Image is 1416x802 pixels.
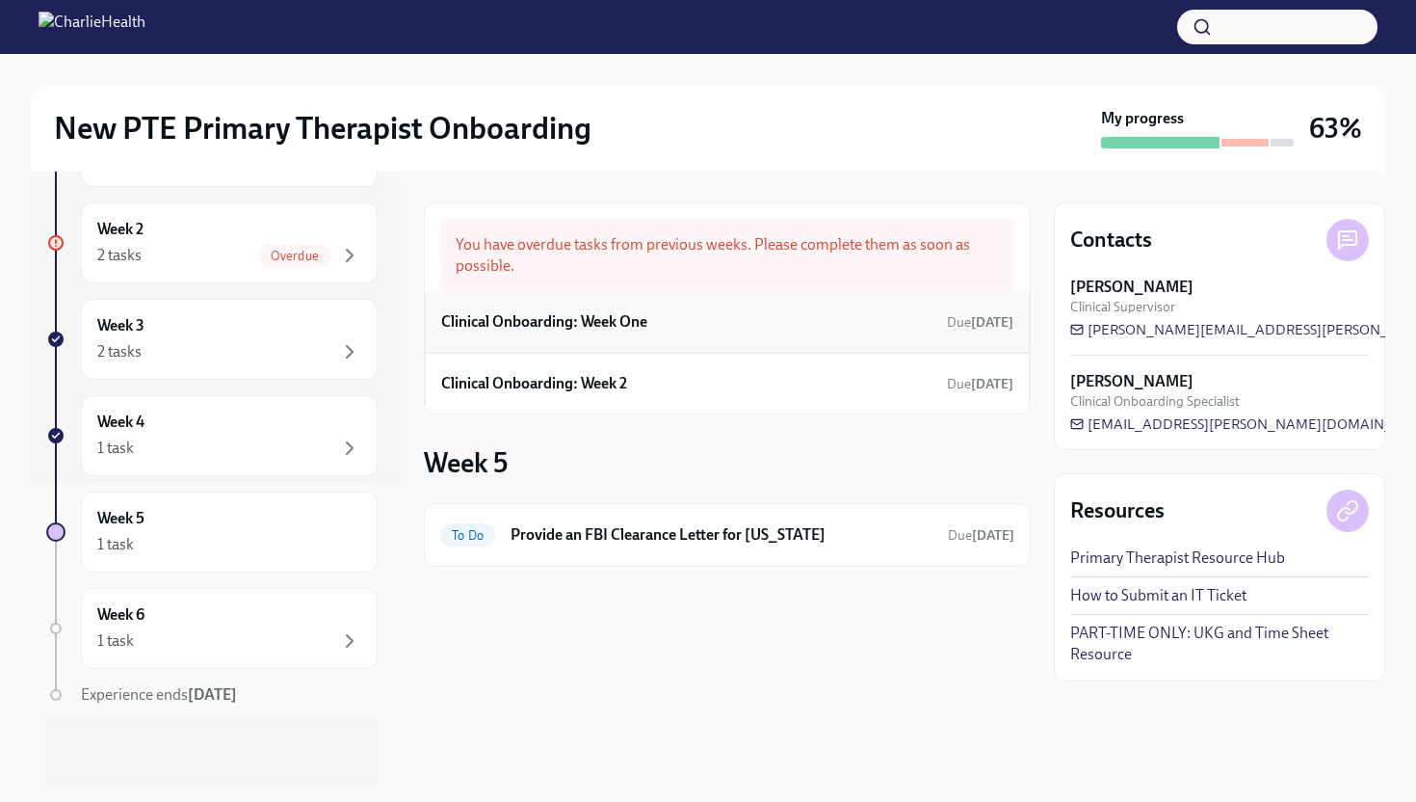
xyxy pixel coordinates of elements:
span: Due [948,527,1014,544]
span: Experience ends [81,685,237,704]
h3: 63% [1309,111,1362,146]
span: September 20th, 2025 08:00 [947,313,1013,332]
a: How to Submit an IT Ticket [1070,585,1246,606]
a: PART-TIME ONLY: UKG and Time Sheet Resource [1070,623,1369,665]
strong: [PERSON_NAME] [1070,371,1193,392]
h6: Week 6 [97,604,144,626]
span: September 27th, 2025 08:00 [947,375,1013,393]
span: To Do [440,528,495,543]
a: Clinical Onboarding: Week 2Due[DATE] [441,369,1013,398]
h4: Contacts [1070,226,1152,254]
h6: Provide an FBI Clearance Letter for [US_STATE] [511,524,932,546]
span: Due [947,314,1013,331]
a: Week 32 tasks [46,299,378,380]
h6: Week 3 [97,315,144,336]
div: You have overdue tasks from previous weeks. Please complete them as soon as possible. [440,219,1014,292]
a: Week 51 task [46,492,378,573]
strong: My progress [1101,108,1184,129]
div: 1 task [97,534,134,555]
h6: Week 4 [97,412,144,433]
div: 1 task [97,438,134,459]
a: Week 61 task [46,588,378,669]
span: Due [947,376,1013,392]
div: 2 tasks [97,245,142,266]
h3: Week 5 [424,445,508,480]
strong: [DATE] [972,527,1014,544]
a: Week 41 task [46,395,378,476]
strong: [DATE] [971,314,1013,331]
a: Week 22 tasksOverdue [46,202,378,283]
a: To DoProvide an FBI Clearance Letter for [US_STATE]Due[DATE] [440,520,1014,550]
div: 1 task [97,630,134,652]
strong: [PERSON_NAME] [1070,277,1193,298]
h6: Clinical Onboarding: Week One [441,311,647,333]
a: Clinical Onboarding: Week OneDue[DATE] [441,307,1013,336]
img: CharlieHealth [39,12,145,42]
span: Overdue [259,249,330,263]
h6: Clinical Onboarding: Week 2 [441,373,627,394]
strong: [DATE] [188,685,237,704]
span: Clinical Onboarding Specialist [1070,392,1240,411]
strong: [DATE] [971,376,1013,392]
div: 2 tasks [97,341,142,362]
h6: Week 5 [97,508,144,529]
a: Primary Therapist Resource Hub [1070,548,1285,569]
h2: New PTE Primary Therapist Onboarding [54,109,591,147]
h4: Resources [1070,496,1165,525]
span: October 23rd, 2025 08:00 [948,526,1014,545]
h6: Week 2 [97,219,144,240]
span: Clinical Supervisor [1070,298,1175,316]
